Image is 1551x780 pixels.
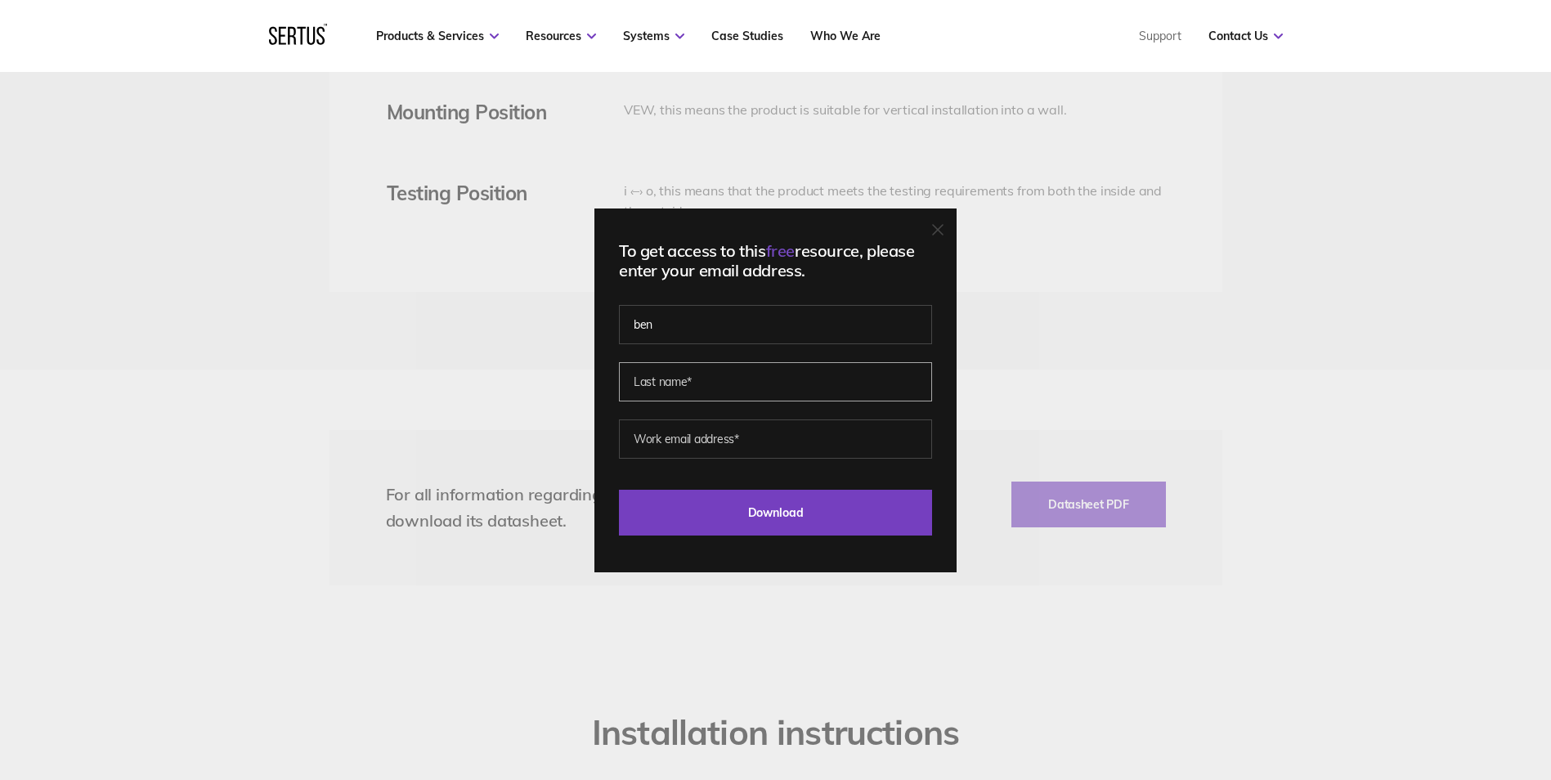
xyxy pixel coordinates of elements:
[810,29,881,43] a: Who We Are
[619,362,932,401] input: Last name*
[619,241,932,280] div: To get access to this resource, please enter your email address.
[619,419,932,459] input: Work email address*
[619,490,932,536] input: Download
[623,29,684,43] a: Systems
[766,240,795,261] span: free
[376,29,499,43] a: Products & Services
[1139,29,1181,43] a: Support
[1257,590,1551,780] iframe: Chat Widget
[1208,29,1283,43] a: Contact Us
[619,305,932,344] input: First name*
[711,29,783,43] a: Case Studies
[526,29,596,43] a: Resources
